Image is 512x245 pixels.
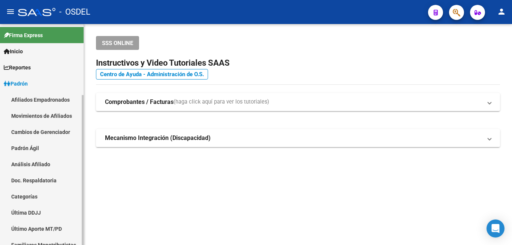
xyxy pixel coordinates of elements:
span: Firma Express [4,31,43,39]
button: SSS ONLINE [96,36,139,50]
a: Centro de Ayuda - Administración de O.S. [96,69,208,80]
h2: Instructivos y Video Tutoriales SAAS [96,56,500,70]
span: Inicio [4,47,23,56]
strong: Comprobantes / Facturas [105,98,174,106]
mat-expansion-panel-header: Comprobantes / Facturas(haga click aquí para ver los tutoriales) [96,93,500,111]
span: SSS ONLINE [102,40,133,47]
span: - OSDEL [59,4,90,20]
span: Padrón [4,80,28,88]
strong: Mecanismo Integración (Discapacidad) [105,134,211,142]
span: (haga click aquí para ver los tutoriales) [174,98,269,106]
mat-icon: person [497,7,506,16]
span: Reportes [4,63,31,72]
mat-expansion-panel-header: Mecanismo Integración (Discapacidad) [96,129,500,147]
mat-icon: menu [6,7,15,16]
div: Open Intercom Messenger [487,219,505,237]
